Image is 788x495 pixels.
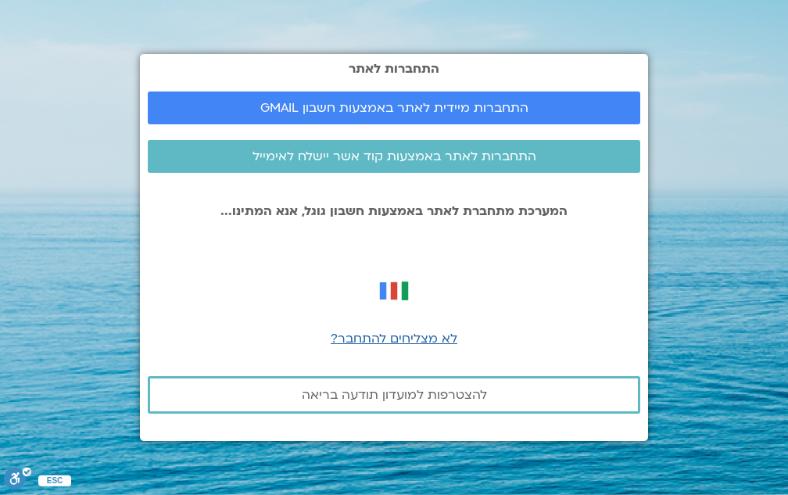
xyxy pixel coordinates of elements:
[253,149,536,163] span: התחברות לאתר באמצעות קוד אשר יישלח לאימייל
[302,388,487,402] span: להצטרפות למועדון תודעה בריאה
[148,204,640,218] p: המערכת מתחברת לאתר באמצעות חשבון גוגל, אנא המתינו...
[260,101,528,115] span: התחברות מיידית לאתר באמצעות חשבון GMAIL
[148,91,640,124] a: התחברות מיידית לאתר באמצעות חשבון GMAIL
[148,62,640,76] h2: התחברות לאתר
[331,330,457,347] a: לא מצליחים להתחבר?
[148,140,640,173] a: התחברות לאתר באמצעות קוד אשר יישלח לאימייל
[148,376,640,414] a: להצטרפות למועדון תודעה בריאה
